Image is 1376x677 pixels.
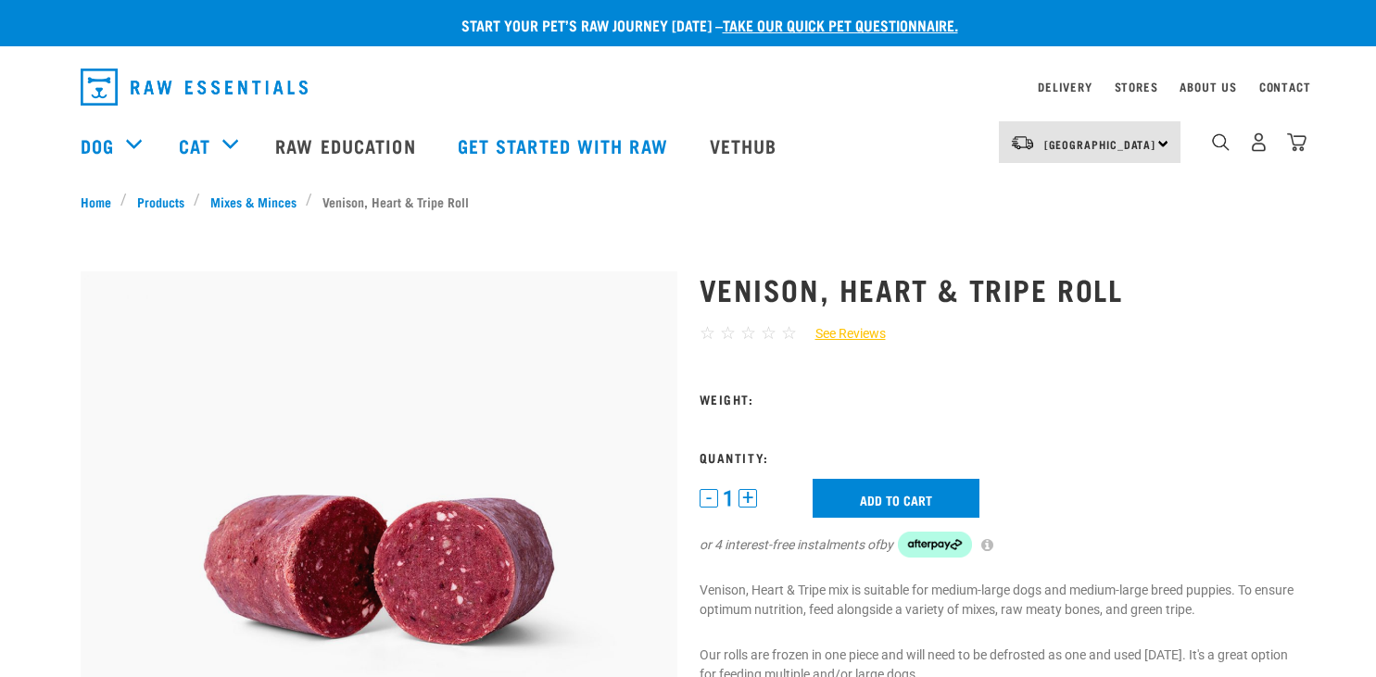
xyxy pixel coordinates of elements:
span: ☆ [720,322,736,344]
img: Raw Essentials Logo [81,69,308,106]
a: Stores [1115,83,1158,90]
h3: Quantity: [700,450,1296,464]
a: Delivery [1038,83,1092,90]
a: See Reviews [797,324,886,344]
img: Afterpay [898,532,972,558]
a: Raw Education [257,108,438,182]
a: Home [81,192,121,211]
span: ☆ [761,322,776,344]
span: 1 [723,489,734,508]
input: Add to cart [813,479,979,518]
a: take our quick pet questionnaire. [723,20,958,29]
a: Vethub [691,108,801,182]
img: user.png [1249,132,1269,152]
a: Cat [179,132,210,159]
a: Dog [81,132,114,159]
img: van-moving.png [1010,134,1035,151]
h1: Venison, Heart & Tripe Roll [700,272,1296,306]
img: home-icon-1@2x.png [1212,133,1230,151]
h3: Weight: [700,392,1296,406]
nav: breadcrumbs [81,192,1296,211]
img: home-icon@2x.png [1287,132,1307,152]
a: About Us [1180,83,1236,90]
a: Get started with Raw [439,108,691,182]
span: ☆ [781,322,797,344]
button: + [738,489,757,508]
button: - [700,489,718,508]
a: Contact [1259,83,1311,90]
nav: dropdown navigation [66,61,1311,113]
span: ☆ [740,322,756,344]
a: Products [127,192,194,211]
a: Mixes & Minces [200,192,306,211]
div: or 4 interest-free instalments of by [700,532,1296,558]
span: ☆ [700,322,715,344]
span: [GEOGRAPHIC_DATA] [1044,141,1156,147]
p: Venison, Heart & Tripe mix is suitable for medium-large dogs and medium-large breed puppies. To e... [700,581,1296,620]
